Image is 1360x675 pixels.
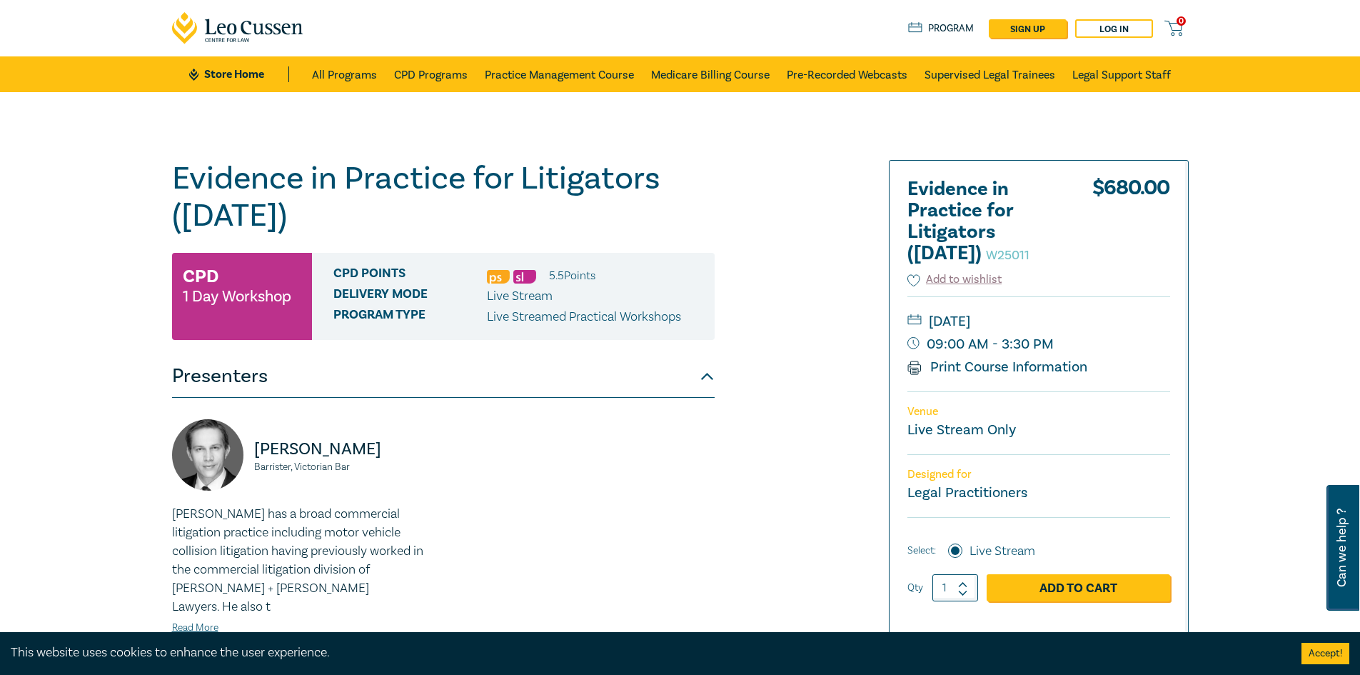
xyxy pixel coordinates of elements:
button: Presenters [172,355,715,398]
div: This website uses cookies to enhance the user experience. [11,644,1280,662]
small: Barrister, Victorian Bar [254,462,435,472]
p: Venue [907,405,1170,419]
small: 1 Day Workshop [183,289,291,304]
span: Select: [907,543,936,559]
div: $ 680.00 [1092,179,1170,271]
span: CPD Points [333,266,487,285]
span: Live Stream [487,288,553,304]
label: Qty [907,580,923,596]
small: Legal Practitioners [907,484,1027,502]
span: Can we help ? [1335,494,1349,602]
img: Professional Skills [487,270,510,284]
p: Live Streamed Practical Workshops [487,308,681,326]
label: Live Stream [969,542,1035,561]
input: 1 [932,574,978,601]
p: [PERSON_NAME] has a broad commercial litigation practice including motor vehicle collision litiga... [172,505,435,616]
img: https://s3.ap-southeast-2.amazonaws.com/leo-cussen-store-production-content/Contacts/Brad%20Wrigh... [172,419,243,491]
p: [PERSON_NAME] [254,438,435,461]
li: 5.5 Point s [549,266,595,285]
a: Legal Support Staff [1072,56,1171,92]
a: sign up [989,19,1067,38]
h2: Evidence in Practice for Litigators ([DATE]) [907,179,1064,264]
span: 0 [1177,16,1186,26]
a: Pre-Recorded Webcasts [787,56,907,92]
a: Store Home [189,66,288,82]
img: Substantive Law [513,270,536,284]
h3: CPD [183,264,218,289]
h1: Evidence in Practice for Litigators ([DATE]) [172,160,715,234]
small: 09:00 AM - 3:30 PM [907,333,1170,356]
p: Designed for [907,468,1170,481]
a: CPD Programs [394,56,468,92]
a: Medicare Billing Course [651,56,770,92]
a: Program [908,21,974,36]
a: Practice Management Course [485,56,634,92]
span: Delivery Mode [333,287,487,306]
a: Add to Cart [987,574,1170,601]
a: All Programs [312,56,377,92]
a: Log in [1075,19,1153,38]
a: Live Stream Only [907,421,1016,439]
a: Print Course Information [907,358,1088,376]
button: Add to wishlist [907,271,1002,288]
span: Program type [333,308,487,326]
a: Read More [172,621,218,634]
a: Supervised Legal Trainees [925,56,1055,92]
button: Accept cookies [1301,643,1349,664]
small: W25011 [986,247,1029,264]
small: [DATE] [907,310,1170,333]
